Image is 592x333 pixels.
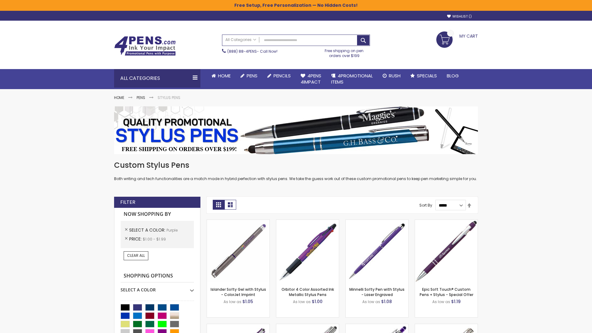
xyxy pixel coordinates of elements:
[121,208,194,221] strong: Now Shopping by
[207,324,269,329] a: Avendale Velvet Touch Stylus Gel Pen-Purple
[222,35,259,45] a: All Categories
[247,72,257,79] span: Pens
[158,95,180,100] strong: Stylus Pens
[326,69,378,89] a: 4PROMOTIONALITEMS
[129,236,143,242] span: Price
[293,299,311,304] span: As low as
[346,220,408,225] a: Minnelli Softy Pen with Stylus - Laser Engraved-Purple
[127,253,145,258] span: Clear All
[346,324,408,329] a: Phoenix Softy with Stylus Pen - Laser-Purple
[121,269,194,283] strong: Shopping Options
[121,282,194,293] div: Select A Color
[331,72,373,85] span: 4PROMOTIONAL ITEMS
[276,220,339,282] img: Orbitor 4 Color Assorted Ink Metallic Stylus Pens-Purple
[224,299,241,304] span: As low as
[114,95,124,100] a: Home
[447,14,472,19] a: Wishlist
[378,69,405,83] a: Rush
[207,69,236,83] a: Home
[227,49,257,54] a: (888) 88-4PENS
[227,49,277,54] span: - Call Now!
[312,298,323,305] span: $1.00
[346,220,408,282] img: Minnelli Softy Pen with Stylus - Laser Engraved-Purple
[415,220,478,225] a: 4P-MS8B-Purple
[276,220,339,225] a: Orbitor 4 Color Assorted Ink Metallic Stylus Pens-Purple
[282,287,334,297] a: Orbitor 4 Color Assorted Ink Metallic Stylus Pens
[114,36,176,56] img: 4Pens Custom Pens and Promotional Products
[114,160,478,182] div: Both writing and tech functionalities are a match made in hybrid perfection with stylus pens. We ...
[213,200,224,210] strong: Grid
[415,324,478,329] a: Tres-Chic Touch Pen - Standard Laser-Purple
[120,199,135,206] strong: Filter
[114,106,478,154] img: Stylus Pens
[432,299,450,304] span: As low as
[225,37,256,42] span: All Categories
[218,72,231,79] span: Home
[301,72,321,85] span: 4Pens 4impact
[419,203,432,208] label: Sort By
[273,72,291,79] span: Pencils
[442,69,464,83] a: Blog
[207,220,269,225] a: Islander Softy Gel with Stylus - ColorJet Imprint-Purple
[211,287,266,297] a: Islander Softy Gel with Stylus - ColorJet Imprint
[143,236,166,242] span: $1.00 - $1.99
[296,69,326,89] a: 4Pens4impact
[166,228,178,233] span: Purple
[124,251,148,260] a: Clear All
[137,95,145,100] a: Pens
[451,298,461,305] span: $1.19
[207,220,269,282] img: Islander Softy Gel with Stylus - ColorJet Imprint-Purple
[129,227,166,233] span: Select A Color
[114,69,200,88] div: All Categories
[262,69,296,83] a: Pencils
[236,69,262,83] a: Pens
[389,72,401,79] span: Rush
[415,220,478,282] img: 4P-MS8B-Purple
[420,287,473,297] a: Epic Soft Touch® Custom Pens + Stylus - Special Offer
[349,287,405,297] a: Minnelli Softy Pen with Stylus - Laser Engraved
[447,72,459,79] span: Blog
[417,72,437,79] span: Specials
[114,160,478,170] h1: Custom Stylus Pens
[405,69,442,83] a: Specials
[362,299,380,304] span: As low as
[242,298,253,305] span: $1.05
[381,298,392,305] span: $1.08
[276,324,339,329] a: Tres-Chic with Stylus Metal Pen - Standard Laser-Purple
[319,46,370,58] div: Free shipping on pen orders over $199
